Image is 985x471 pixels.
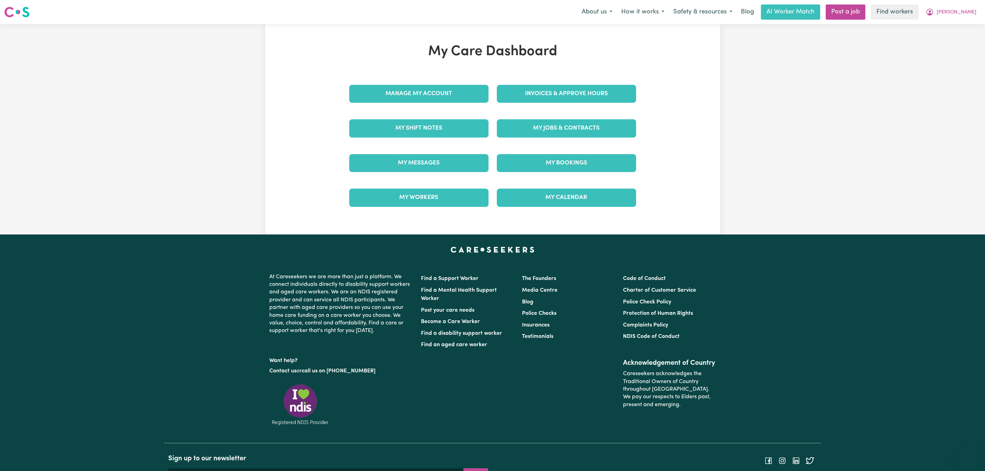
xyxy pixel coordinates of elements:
[421,331,502,336] a: Find a disability support worker
[792,458,800,463] a: Follow Careseekers on LinkedIn
[421,319,480,324] a: Become a Care Worker
[806,458,814,463] a: Follow Careseekers on Twitter
[921,5,981,19] button: My Account
[269,364,413,378] p: or
[421,288,497,301] a: Find a Mental Health Support Worker
[421,276,479,281] a: Find a Support Worker
[349,85,489,103] a: Manage My Account
[421,308,474,313] a: Post your care needs
[761,4,820,20] a: AI Worker Match
[269,383,331,426] img: Registered NDIS provider
[269,270,413,338] p: At Careseekers we are more than just a platform. We connect individuals directly to disability su...
[778,458,786,463] a: Follow Careseekers on Instagram
[623,288,696,293] a: Charter of Customer Service
[269,368,296,374] a: Contact us
[957,443,979,465] iframe: Button to launch messaging window, conversation in progress
[737,4,758,20] a: Blog
[451,247,534,252] a: Careseekers home page
[349,119,489,137] a: My Shift Notes
[497,85,636,103] a: Invoices & Approve Hours
[421,342,487,348] a: Find an aged care worker
[871,4,918,20] a: Find workers
[623,299,671,305] a: Police Check Policy
[522,334,553,339] a: Testimonials
[623,367,716,411] p: Careseekers acknowledges the Traditional Owners of Country throughout [GEOGRAPHIC_DATA]. We pay o...
[522,322,550,328] a: Insurances
[4,4,30,20] a: Careseekers logo
[623,359,716,367] h2: Acknowledgement of Country
[522,276,556,281] a: The Founders
[623,276,666,281] a: Code of Conduct
[497,189,636,207] a: My Calendar
[669,5,737,19] button: Safety & resources
[623,322,668,328] a: Complaints Policy
[623,311,693,316] a: Protection of Human Rights
[497,119,636,137] a: My Jobs & Contracts
[617,5,669,19] button: How it works
[349,189,489,207] a: My Workers
[577,5,617,19] button: About us
[269,354,413,364] p: Want help?
[4,6,30,18] img: Careseekers logo
[497,154,636,172] a: My Bookings
[522,288,557,293] a: Media Centre
[937,9,976,16] span: [PERSON_NAME]
[168,454,488,463] h2: Sign up to our newsletter
[345,43,640,60] h1: My Care Dashboard
[522,299,533,305] a: Blog
[826,4,865,20] a: Post a job
[349,154,489,172] a: My Messages
[623,334,680,339] a: NDIS Code of Conduct
[302,368,375,374] a: call us on [PHONE_NUMBER]
[764,458,773,463] a: Follow Careseekers on Facebook
[522,311,556,316] a: Police Checks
